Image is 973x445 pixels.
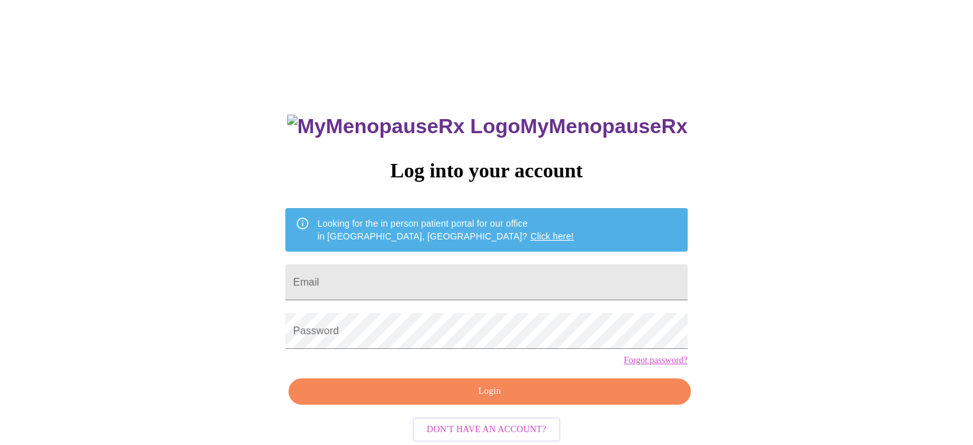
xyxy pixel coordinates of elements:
img: MyMenopauseRx Logo [287,115,520,138]
a: Click here! [530,231,574,241]
span: Don't have an account? [427,422,546,438]
div: Looking for the in person patient portal for our office in [GEOGRAPHIC_DATA], [GEOGRAPHIC_DATA]? [317,212,574,248]
h3: Log into your account [285,159,687,182]
button: Don't have an account? [413,417,560,442]
a: Don't have an account? [409,423,564,433]
button: Login [289,378,690,405]
span: Login [303,384,676,400]
h3: MyMenopauseRx [287,115,688,138]
a: Forgot password? [624,355,688,366]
